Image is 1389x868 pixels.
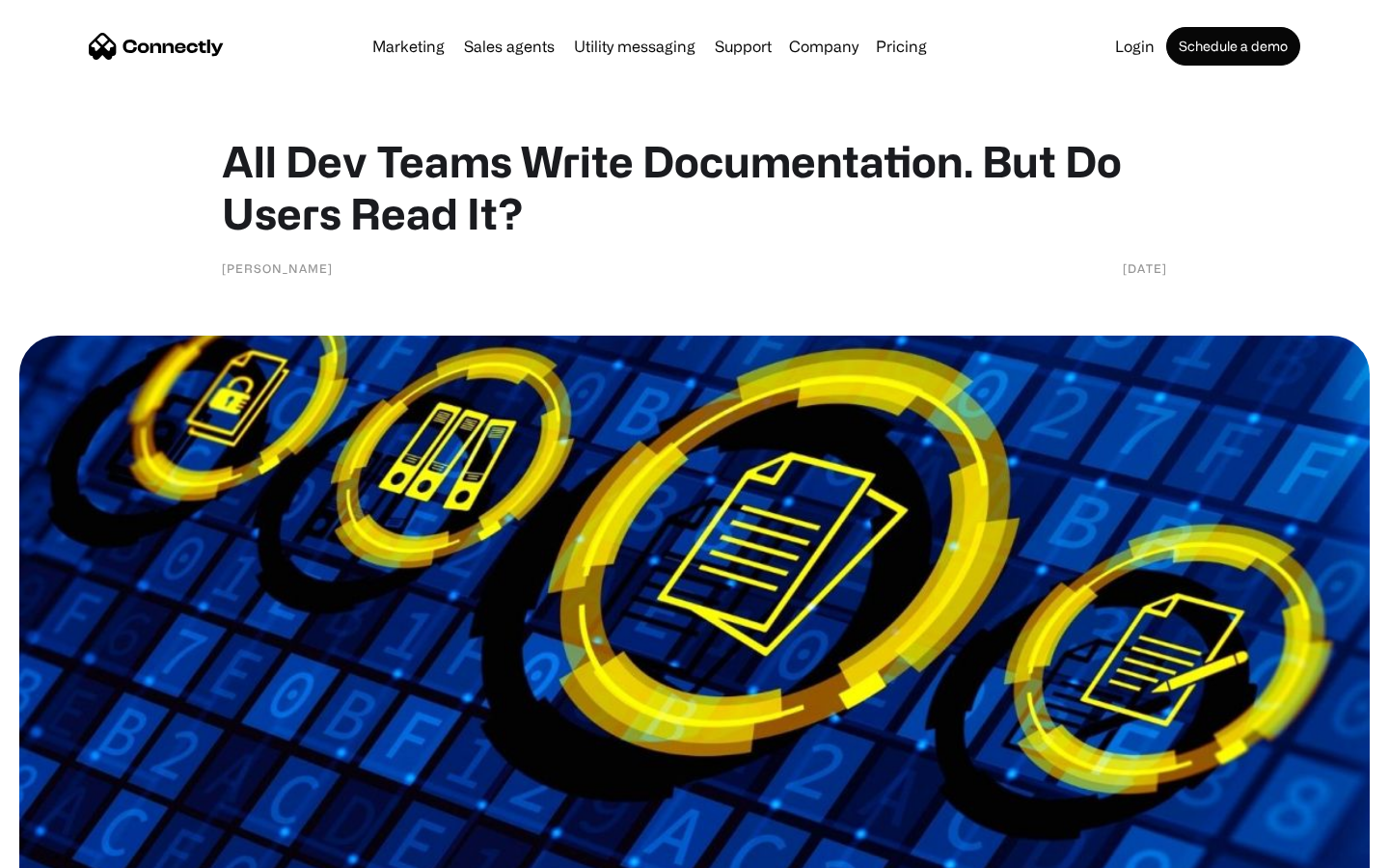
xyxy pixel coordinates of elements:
[1166,27,1300,66] a: Schedule a demo
[222,135,1167,239] h1: All Dev Teams Write Documentation. But Do Users Read It?
[456,39,562,54] a: Sales agents
[789,33,858,60] div: Company
[19,834,116,861] aside: Language selected: English
[1107,39,1162,54] a: Login
[222,258,333,278] div: [PERSON_NAME]
[868,39,935,54] a: Pricing
[39,834,116,861] ul: Language list
[707,39,779,54] a: Support
[1123,258,1167,278] div: [DATE]
[566,39,703,54] a: Utility messaging
[365,39,452,54] a: Marketing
